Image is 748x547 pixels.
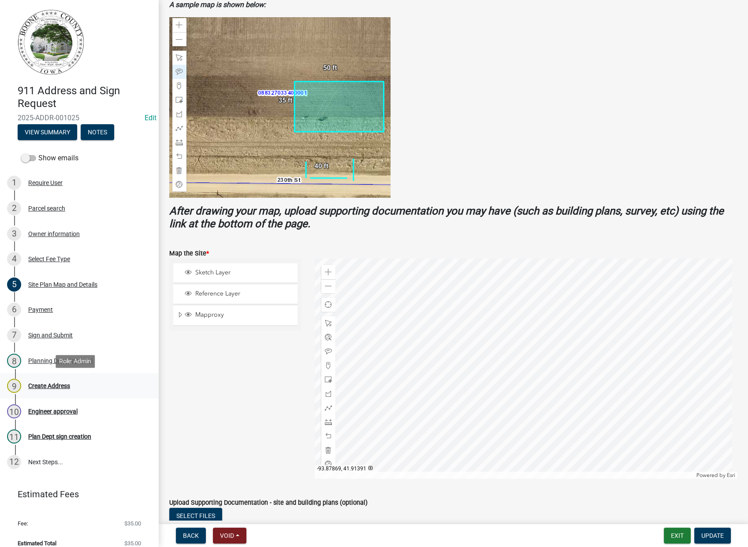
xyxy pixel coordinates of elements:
[18,124,77,140] button: View Summary
[28,231,80,237] div: Owner information
[18,85,152,110] h4: 911 Address and Sign Request
[321,298,335,312] div: Find my location
[28,332,73,338] div: Sign and Submit
[193,269,294,277] span: Sketch Layer
[28,256,70,262] div: Select Fee Type
[18,129,77,136] wm-modal-confirm: Summary
[183,269,294,277] div: Sketch Layer
[169,251,209,257] label: Map the Site
[28,180,63,186] div: Require User
[18,540,56,546] span: Estimated Total
[183,532,199,539] span: Back
[81,124,114,140] button: Notes
[177,311,183,320] span: Expand
[173,285,298,304] li: Reference Layer
[213,528,246,543] button: Void
[321,265,335,279] div: Zoom in
[169,17,391,198] img: image_d57eef4e-a53e-41a9-aed8-5883dda10bde.png
[694,472,737,479] div: Powered by
[7,176,21,190] div: 1
[169,508,222,524] button: Select files
[7,429,21,444] div: 11
[18,114,141,122] span: 2025-ADDR-001025
[7,201,21,215] div: 2
[28,433,91,440] div: Plan Dept sign creation
[172,261,298,329] ul: Layer List
[183,311,294,320] div: Mapproxy
[7,277,21,292] div: 5
[18,9,85,75] img: Boone County, Iowa
[7,328,21,342] div: 7
[21,153,78,163] label: Show emails
[173,263,298,283] li: Sketch Layer
[173,306,298,326] li: Mapproxy
[701,532,724,539] span: Update
[7,379,21,393] div: 9
[7,455,21,469] div: 12
[81,129,114,136] wm-modal-confirm: Notes
[321,279,335,293] div: Zoom out
[28,383,70,389] div: Create Address
[56,355,95,368] div: Role: Admin
[124,540,141,546] span: $35.00
[727,472,735,478] a: Esri
[169,500,368,506] label: Upload Supporting Documentation - site and building plans (optional)
[7,485,145,503] a: Estimated Fees
[7,252,21,266] div: 4
[28,205,65,211] div: Parcel search
[145,114,156,122] a: Edit
[183,290,294,299] div: Reference Layer
[145,114,156,122] wm-modal-confirm: Edit Application Number
[28,358,93,364] div: Planning Dept Approval
[7,404,21,418] div: 10
[193,311,294,319] span: Mapproxy
[7,227,21,241] div: 3
[28,307,53,313] div: Payment
[664,528,691,543] button: Exit
[124,521,141,526] span: $35.00
[176,528,206,543] button: Back
[169,0,266,9] strong: A sample map is shown below:
[169,205,724,230] strong: After drawing your map, upload supporting documentation you may have (such as building plans, sur...
[694,528,731,543] button: Update
[7,303,21,317] div: 6
[18,521,28,526] span: Fee:
[220,532,234,539] span: Void
[28,281,97,288] div: Site Plan Map and Details
[28,408,78,414] div: Engineer approval
[193,290,294,298] span: Reference Layer
[7,354,21,368] div: 8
